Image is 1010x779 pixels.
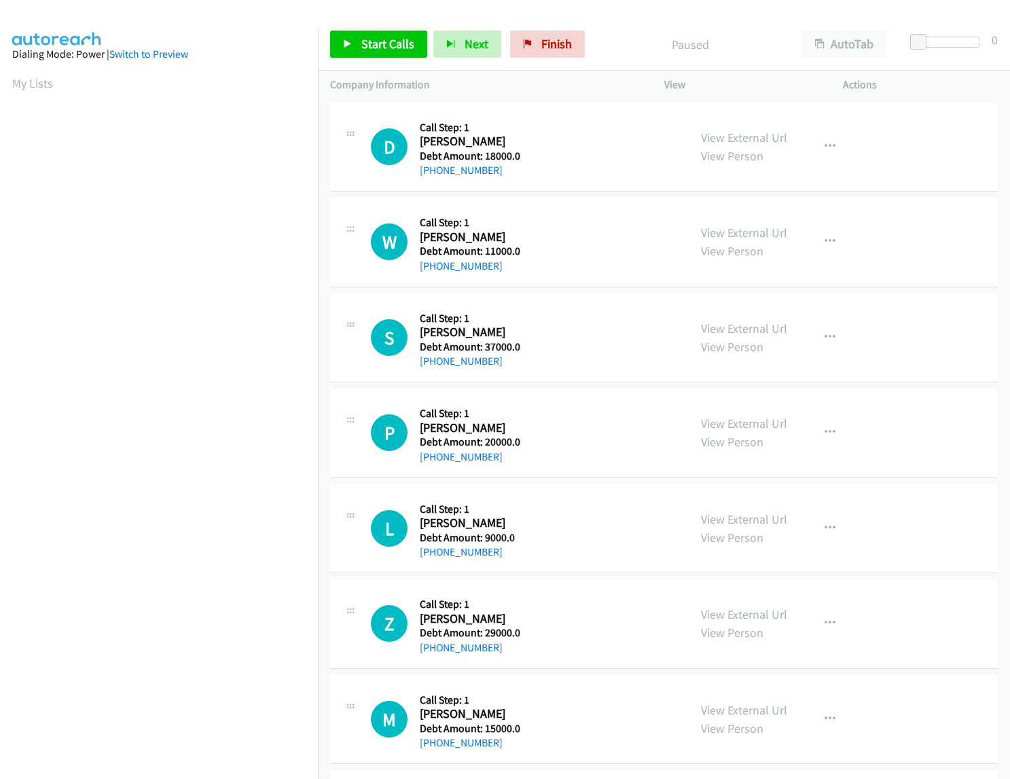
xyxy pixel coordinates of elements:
h5: Debt Amount: 9000.0 [420,531,522,545]
h2: [PERSON_NAME] [420,611,522,627]
h1: W [371,223,408,260]
h1: S [371,319,408,356]
h2: [PERSON_NAME] [420,420,522,436]
h1: M [371,701,408,738]
a: [PHONE_NUMBER] [420,355,503,367]
p: View [664,77,819,93]
div: The call is yet to be attempted [371,701,408,738]
span: Start Calls [361,36,414,52]
h5: Call Step: 1 [420,121,522,134]
h5: Call Step: 1 [420,503,522,516]
a: View Person [701,530,763,545]
div: The call is yet to be attempted [371,128,408,165]
a: View External Url [701,225,787,240]
a: View Person [701,721,763,736]
div: The call is yet to be attempted [371,414,408,451]
h2: [PERSON_NAME] [420,325,522,340]
p: Paused [603,35,778,54]
h5: Debt Amount: 11000.0 [420,244,522,258]
h5: Call Step: 1 [420,312,522,325]
h1: D [371,128,408,165]
a: View External Url [701,511,787,527]
a: View External Url [701,130,787,145]
button: AutoTab [802,31,886,58]
div: The call is yet to be attempted [371,319,408,356]
h5: Debt Amount: 20000.0 [420,435,522,449]
a: View Person [701,625,763,640]
a: [PHONE_NUMBER] [420,259,503,272]
a: [PHONE_NUMBER] [420,545,503,558]
div: Dialing Mode: Power | [12,46,306,62]
h5: Call Step: 1 [420,407,522,420]
div: 0 [992,31,998,49]
h5: Call Step: 1 [420,693,522,707]
a: View External Url [701,606,787,622]
a: Start Calls [330,31,427,58]
a: View External Url [701,321,787,336]
a: View Person [701,243,763,259]
a: [PHONE_NUMBER] [420,736,503,749]
p: Actions [843,77,998,93]
a: [PHONE_NUMBER] [420,450,503,463]
h2: [PERSON_NAME] [420,706,522,722]
h5: Debt Amount: 18000.0 [420,149,522,163]
span: Finish [541,36,572,52]
h5: Debt Amount: 37000.0 [420,340,522,354]
h5: Call Step: 1 [420,216,522,230]
a: My Lists [12,75,53,91]
h5: Debt Amount: 29000.0 [420,626,522,640]
button: Next [433,31,501,58]
h2: [PERSON_NAME] [420,230,522,245]
a: View Person [701,434,763,450]
h1: Z [371,605,408,642]
a: View Person [701,339,763,355]
h2: [PERSON_NAME] [420,515,522,531]
a: Switch to Preview [109,48,188,60]
h5: Debt Amount: 15000.0 [420,722,522,736]
div: The call is yet to be attempted [371,510,408,547]
a: View External Url [701,416,787,431]
a: View Person [701,148,763,164]
div: The call is yet to be attempted [371,223,408,260]
h1: P [371,414,408,451]
a: Finish [510,31,585,58]
a: View External Url [701,702,787,718]
iframe: Dialpad [12,105,318,750]
div: The call is yet to be attempted [371,605,408,642]
a: [PHONE_NUMBER] [420,641,503,654]
span: Next [465,36,488,52]
div: Delay between calls (in seconds) [917,37,979,48]
h5: Call Step: 1 [420,598,522,611]
h2: [PERSON_NAME] [420,134,522,149]
a: [PHONE_NUMBER] [420,164,503,177]
h1: L [371,510,408,547]
p: Company Information [330,77,640,93]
